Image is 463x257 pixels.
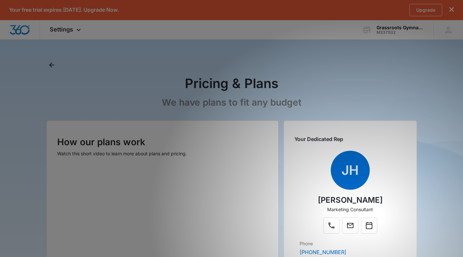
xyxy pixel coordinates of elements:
[50,26,73,33] span: Settings
[361,217,377,234] button: Calendar
[323,217,340,234] button: Phone
[40,20,92,39] div: Settings
[294,135,406,143] p: Your Dedicated Rep
[318,194,383,206] p: [PERSON_NAME]
[449,7,454,13] button: dismiss this dialog
[7,65,10,69] span: ⊘
[342,217,358,234] button: Mail
[9,7,119,13] p: Your free trial expires [DATE]. Upgrade Now.
[57,150,268,157] p: Watch this short video to learn more about plans and pricing.
[185,75,278,92] h1: Pricing & Plans
[7,65,32,69] a: Hide these tips
[377,25,424,30] div: account name
[7,17,87,60] p: Contact your Marketing Consultant to get your personalized marketing plan for your unique busines...
[327,206,373,213] p: Marketing Consultant
[162,97,302,108] p: We have plans to fit any budget
[57,135,268,149] p: How our plans work
[300,240,401,247] dt: Phone
[377,30,424,35] div: account id
[7,5,87,13] h3: Get your personalized plan
[300,249,346,255] a: [PHONE_NUMBER]
[409,4,442,16] a: Upgrade
[331,151,370,190] span: JH
[46,60,57,70] button: Back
